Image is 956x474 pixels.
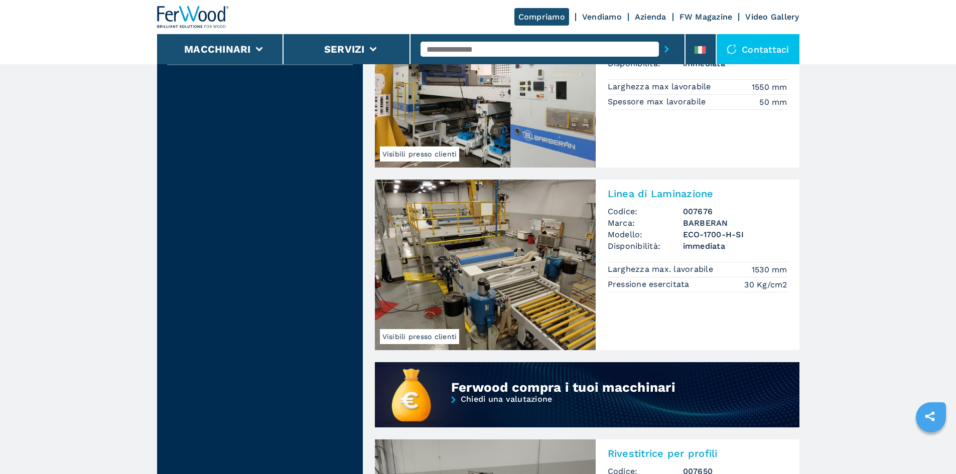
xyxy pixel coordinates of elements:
[608,279,692,290] p: Pressione esercitata
[917,404,942,429] a: sharethis
[375,180,596,350] img: Linea di Laminazione BARBERAN ECO-1700-H-SI
[608,188,787,200] h2: Linea di Laminazione
[679,12,733,22] a: FW Magazine
[375,180,799,350] a: Linea di Laminazione BARBERAN ECO-1700-H-SIVisibili presso clientiLinea di LaminazioneCodice:0076...
[184,43,251,55] button: Macchinari
[727,44,737,54] img: Contattaci
[683,240,787,252] span: immediata
[752,81,787,93] em: 1550 mm
[608,264,716,275] p: Larghezza max. lavorabile
[582,12,622,22] a: Vendiamo
[683,217,787,229] h3: BARBERAN
[744,279,787,290] em: 30 Kg/cm2
[451,379,730,395] div: Ferwood compra i tuoi macchinari
[380,329,460,344] span: Visibili presso clienti
[157,6,229,28] img: Ferwood
[608,240,683,252] span: Disponibilità:
[683,229,787,240] h3: ECO-1700-H-SI
[608,217,683,229] span: Marca:
[608,229,683,240] span: Modello:
[759,96,787,108] em: 50 mm
[913,429,948,466] iframe: Chat
[635,12,666,22] a: Azienda
[608,206,683,217] span: Codice:
[514,8,569,26] a: Compriamo
[745,12,799,22] a: Video Gallery
[380,146,460,162] span: Visibili presso clienti
[324,43,365,55] button: Servizi
[375,395,799,429] a: Chiedi una valutazione
[608,447,787,459] h2: Rivestitrice per profili
[717,34,799,64] div: Contattaci
[608,81,714,92] p: Larghezza max lavorabile
[683,206,787,217] h3: 007676
[608,96,709,107] p: Spessore max lavorabile
[659,38,674,61] button: submit-button
[752,264,787,275] em: 1530 mm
